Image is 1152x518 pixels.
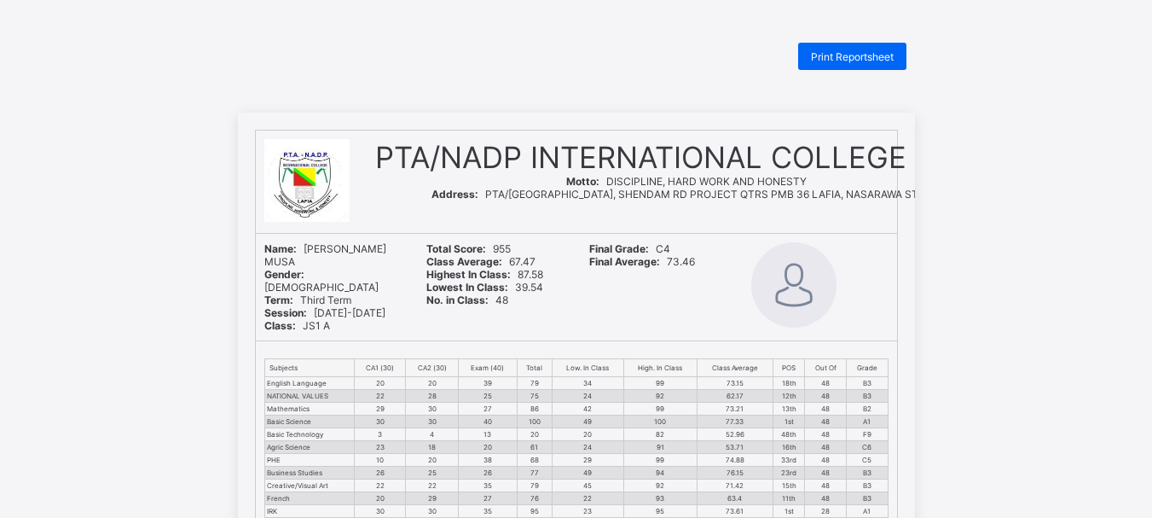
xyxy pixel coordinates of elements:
[406,467,459,480] td: 25
[264,319,296,332] b: Class:
[517,416,552,428] td: 100
[773,390,805,403] td: 12th
[623,403,697,416] td: 99
[805,492,847,505] td: 48
[623,416,697,428] td: 100
[773,467,805,480] td: 23rd
[406,359,459,377] th: CA2 (30)
[847,454,888,467] td: C5
[406,390,459,403] td: 28
[406,441,459,454] td: 18
[697,454,773,467] td: 74.88
[773,403,805,416] td: 13th
[264,294,351,306] span: Third Term
[406,492,459,505] td: 29
[805,505,847,518] td: 28
[697,390,773,403] td: 62.17
[517,492,552,505] td: 76
[623,492,697,505] td: 93
[847,480,888,492] td: B3
[552,390,623,403] td: 24
[459,416,518,428] td: 40
[589,242,670,255] span: C4
[697,428,773,441] td: 52.96
[406,454,459,467] td: 20
[406,505,459,518] td: 30
[264,480,355,492] td: Creative/Visual Art
[459,454,518,467] td: 38
[697,467,773,480] td: 76.15
[847,467,888,480] td: B3
[847,441,888,454] td: C6
[264,242,386,268] span: [PERSON_NAME] MUSA
[805,416,847,428] td: 48
[623,390,697,403] td: 92
[355,467,406,480] td: 26
[517,480,552,492] td: 79
[264,377,355,390] td: English Language
[623,441,697,454] td: 91
[697,416,773,428] td: 77.33
[264,403,355,416] td: Mathematics
[697,377,773,390] td: 73.15
[426,268,543,281] span: 87.58
[459,359,518,377] th: Exam (40)
[805,359,847,377] th: Out Of
[805,403,847,416] td: 48
[566,175,807,188] span: DISCIPLINE, HARD WORK AND HONESTY
[847,492,888,505] td: B3
[773,416,805,428] td: 1st
[517,467,552,480] td: 77
[552,505,623,518] td: 23
[375,139,998,175] span: PTA/NADP INTERNATIONAL COLLEGE LAFIA
[773,480,805,492] td: 15th
[264,428,355,441] td: Basic Technology
[697,480,773,492] td: 71.42
[552,492,623,505] td: 22
[697,359,773,377] th: Class Average
[355,428,406,441] td: 3
[847,403,888,416] td: B2
[517,377,552,390] td: 79
[517,441,552,454] td: 61
[264,492,355,505] td: French
[459,467,518,480] td: 26
[355,505,406,518] td: 30
[847,377,888,390] td: B3
[847,359,888,377] th: Grade
[517,428,552,441] td: 20
[847,428,888,441] td: F9
[355,377,406,390] td: 20
[355,416,406,428] td: 30
[773,359,805,377] th: POS
[406,480,459,492] td: 22
[773,505,805,518] td: 1st
[264,390,355,403] td: NATIONAL VALUES
[459,390,518,403] td: 25
[697,403,773,416] td: 73.21
[805,390,847,403] td: 48
[426,294,508,306] span: 48
[264,319,330,332] span: JS1 A
[805,467,847,480] td: 48
[264,268,304,281] b: Gender:
[517,505,552,518] td: 95
[517,390,552,403] td: 75
[552,441,623,454] td: 24
[406,403,459,416] td: 30
[552,416,623,428] td: 49
[355,359,406,377] th: CA1 (30)
[426,255,535,268] span: 67.47
[697,492,773,505] td: 63.4
[426,255,502,268] b: Class Average:
[552,454,623,467] td: 29
[431,188,478,201] b: Address:
[517,454,552,467] td: 68
[355,492,406,505] td: 20
[406,377,459,390] td: 20
[552,467,623,480] td: 49
[517,403,552,416] td: 86
[426,294,489,306] b: No. in Class:
[552,377,623,390] td: 34
[773,454,805,467] td: 33rd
